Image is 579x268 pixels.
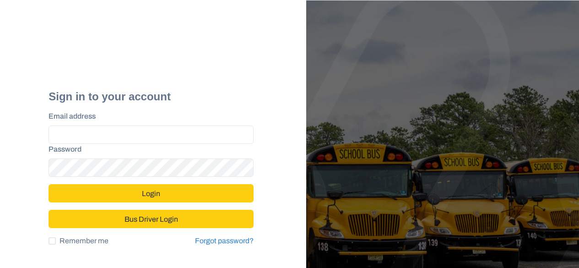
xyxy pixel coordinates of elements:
[195,237,254,245] a: Forgot password?
[49,90,254,104] h2: Sign in to your account
[49,111,248,122] label: Email address
[195,235,254,246] a: Forgot password?
[49,211,254,219] a: Bus Driver Login
[49,144,248,155] label: Password
[60,235,108,246] span: Remember me
[49,210,254,228] button: Bus Driver Login
[49,184,254,202] button: Login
